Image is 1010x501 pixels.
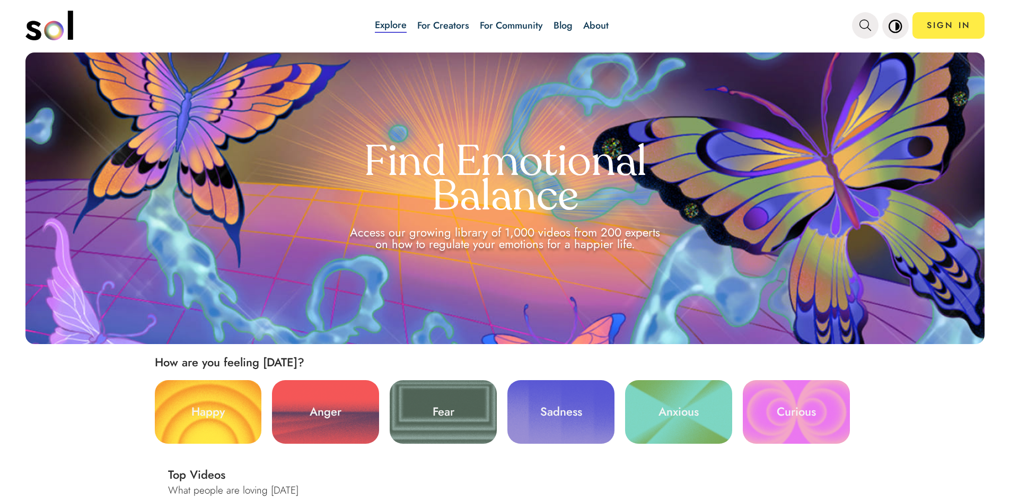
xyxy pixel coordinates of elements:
[25,11,73,40] img: logo
[390,380,497,444] a: Fear
[507,380,614,444] a: Sadness
[272,380,379,444] a: Anger
[168,483,869,497] h3: What people are loving [DATE]
[375,18,407,33] a: Explore
[554,19,573,32] a: Blog
[25,7,985,44] nav: main navigation
[288,147,722,216] h1: Find Emotional Balance
[155,355,917,370] h2: How are you feeling [DATE]?
[583,19,609,32] a: About
[480,19,543,32] a: For Community
[342,226,668,250] div: Access our growing library of 1,000 videos from 200 experts on how to regulate your emotions for ...
[625,380,732,444] a: Anxious
[743,380,850,444] a: Curious
[168,466,869,483] h2: Top Videos
[912,12,985,39] a: SIGN IN
[155,380,262,444] a: Happy
[417,19,469,32] a: For Creators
